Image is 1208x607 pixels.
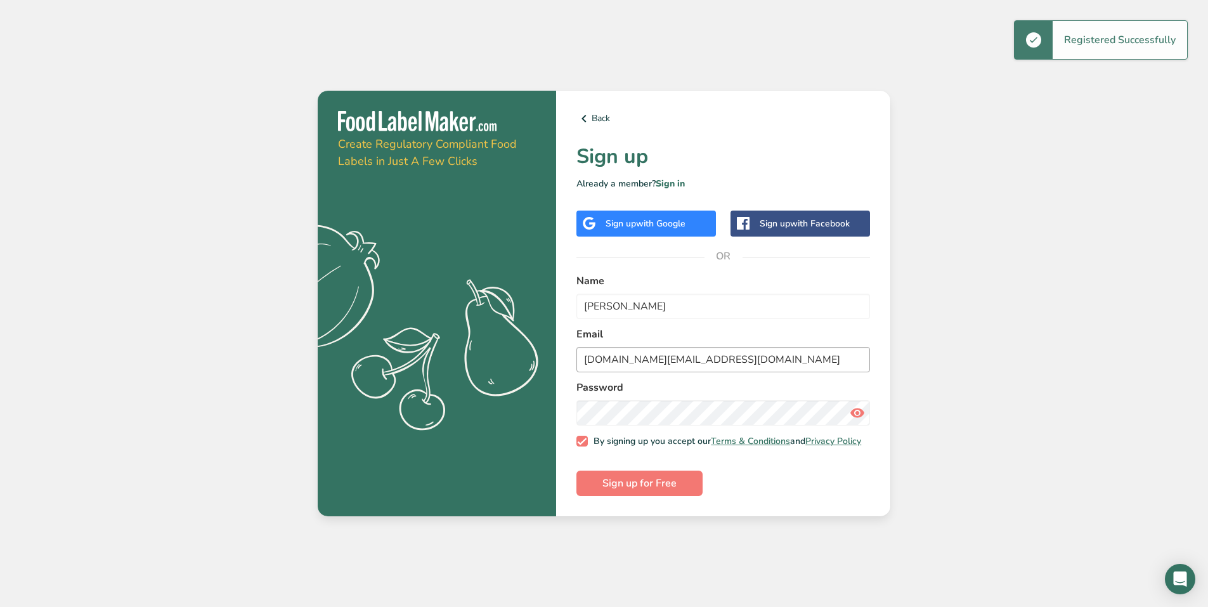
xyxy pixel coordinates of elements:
h1: Sign up [576,141,870,172]
button: Sign up for Free [576,471,703,496]
a: Privacy Policy [805,435,861,447]
p: Already a member? [576,177,870,190]
label: Password [576,380,870,395]
a: Terms & Conditions [711,435,790,447]
label: Name [576,273,870,289]
div: Sign up [760,217,850,230]
span: By signing up you accept our and [588,436,862,447]
div: Sign up [606,217,685,230]
div: Open Intercom Messenger [1165,564,1195,594]
input: John Doe [576,294,870,319]
img: Food Label Maker [338,111,497,132]
span: Sign up for Free [602,476,677,491]
span: with Google [636,218,685,230]
label: Email [576,327,870,342]
a: Sign in [656,178,685,190]
span: OR [705,237,743,275]
div: Registered Successfully [1053,21,1187,59]
span: with Facebook [790,218,850,230]
a: Back [576,111,870,126]
input: email@example.com [576,347,870,372]
span: Create Regulatory Compliant Food Labels in Just A Few Clicks [338,136,517,169]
